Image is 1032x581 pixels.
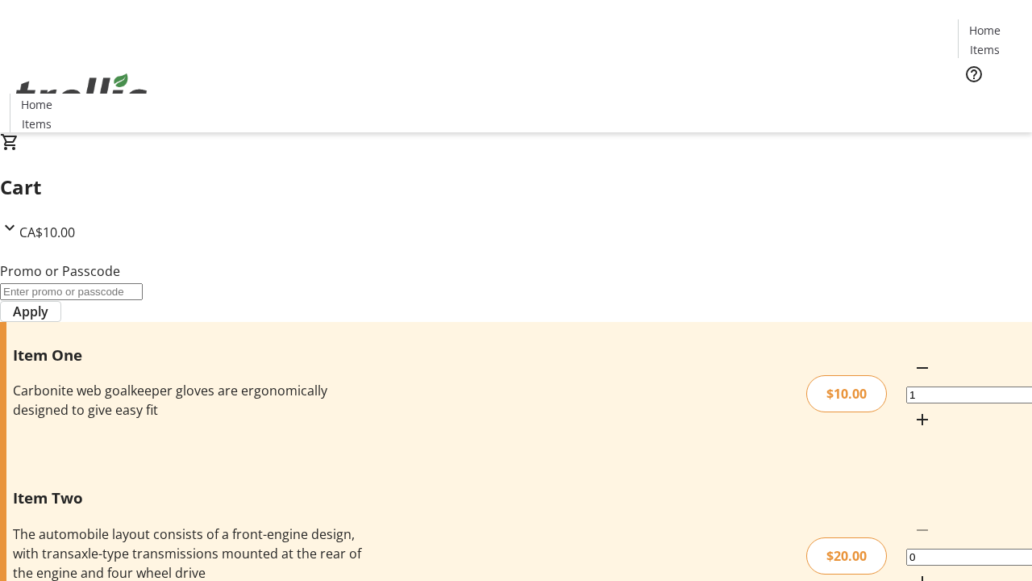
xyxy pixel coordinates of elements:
[969,22,1001,39] span: Home
[13,487,365,509] h3: Item Two
[970,41,1000,58] span: Items
[21,96,52,113] span: Home
[971,94,1009,111] span: Tickets
[959,41,1010,58] a: Items
[958,58,990,90] button: Help
[806,375,887,412] div: $10.00
[806,537,887,575] div: $20.00
[959,22,1010,39] a: Home
[906,403,938,436] button: Increment by one
[13,344,365,366] h3: Item One
[13,302,48,321] span: Apply
[22,115,52,132] span: Items
[10,56,153,136] img: Orient E2E Organization JdJVlxu9gs's Logo
[10,96,62,113] a: Home
[13,381,365,420] div: Carbonite web goalkeeper gloves are ergonomically designed to give easy fit
[19,224,75,241] span: CA$10.00
[958,94,1022,111] a: Tickets
[906,352,938,384] button: Decrement by one
[10,115,62,132] a: Items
